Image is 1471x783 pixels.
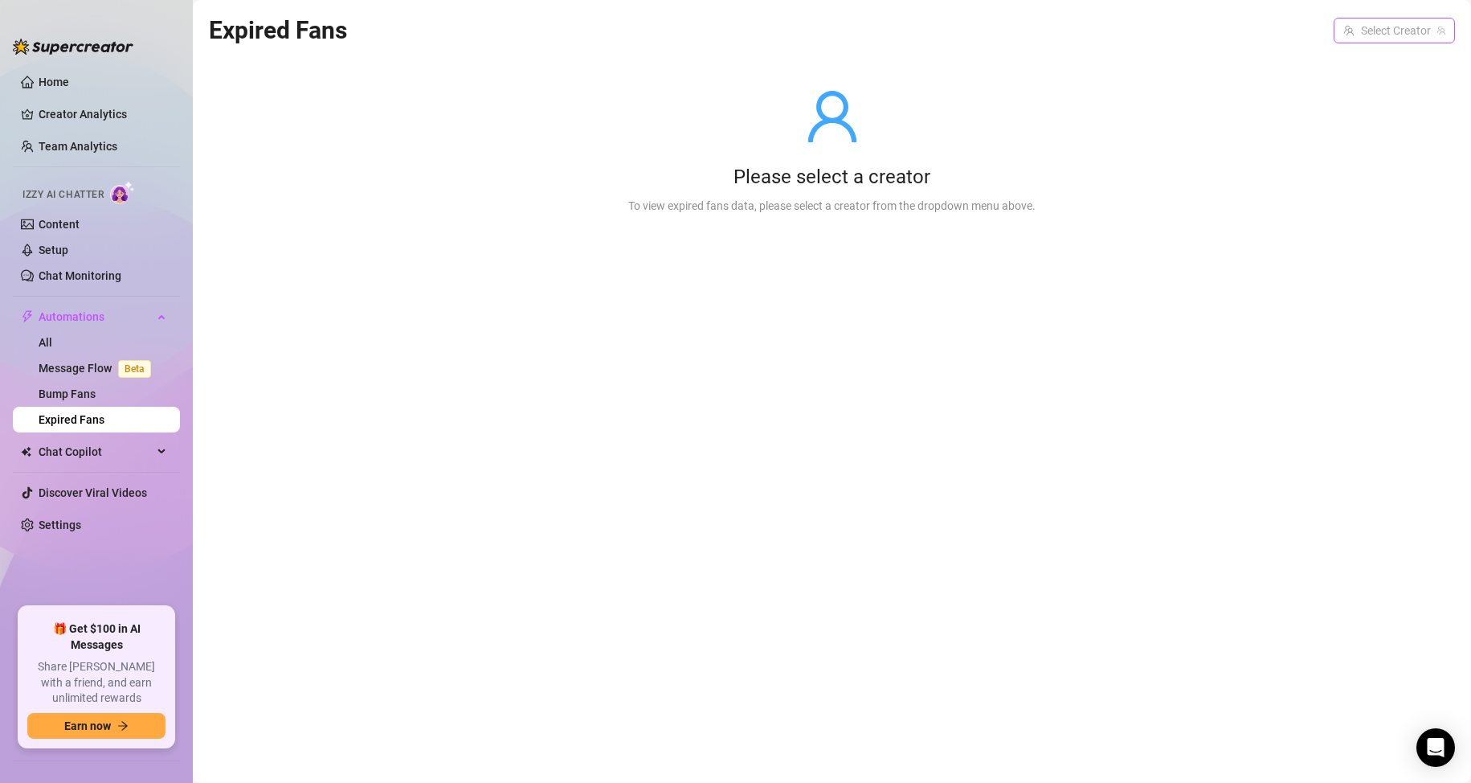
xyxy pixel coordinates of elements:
[64,719,111,732] span: Earn now
[39,218,80,231] a: Content
[209,11,347,49] article: Expired Fans
[110,181,135,204] img: AI Chatter
[27,713,165,739] button: Earn nowarrow-right
[39,362,157,375] a: Message FlowBeta
[39,439,153,465] span: Chat Copilot
[39,387,96,400] a: Bump Fans
[1436,26,1446,35] span: team
[39,304,153,330] span: Automations
[39,101,167,127] a: Creator Analytics
[628,197,1036,215] div: To view expired fans data, please select a creator from the dropdown menu above.
[27,621,165,653] span: 🎁 Get $100 in AI Messages
[117,720,129,732] span: arrow-right
[39,76,69,88] a: Home
[39,519,81,531] a: Settings
[39,269,121,282] a: Chat Monitoring
[13,39,133,55] img: logo-BBDzfeDw.svg
[39,486,147,499] a: Discover Viral Videos
[21,310,34,323] span: thunderbolt
[39,336,52,349] a: All
[39,244,68,256] a: Setup
[1416,728,1455,767] div: Open Intercom Messenger
[628,165,1036,191] div: Please select a creator
[27,659,165,707] span: Share [PERSON_NAME] with a friend, and earn unlimited rewards
[118,360,151,378] span: Beta
[21,446,31,457] img: Chat Copilot
[39,140,117,153] a: Team Analytics
[39,413,104,426] a: Expired Fans
[22,187,104,203] span: Izzy AI Chatter
[803,88,861,146] span: user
